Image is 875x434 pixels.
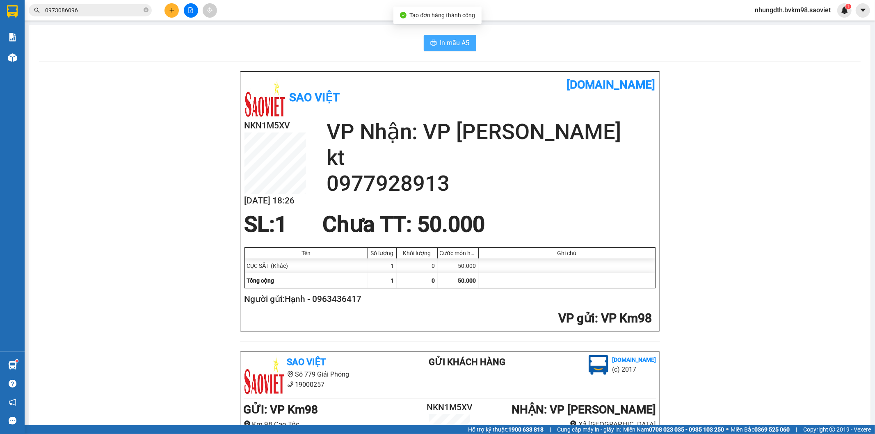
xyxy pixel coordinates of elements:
[188,7,194,13] span: file-add
[244,78,286,119] img: logo.jpg
[244,212,275,237] span: SL:
[748,5,837,15] span: nhungdth.bvkm98.saoviet
[458,277,476,284] span: 50.000
[570,420,577,427] span: environment
[589,355,608,375] img: logo.jpg
[244,420,251,427] span: environment
[754,426,790,433] strong: 0369 525 060
[290,91,340,104] b: Sao Việt
[8,33,17,41] img: solution-icon
[829,427,835,432] span: copyright
[247,250,366,256] div: Tên
[169,7,175,13] span: plus
[368,258,397,273] div: 1
[34,7,40,13] span: search
[557,425,621,434] span: Cung cấp máy in - giấy in:
[244,292,652,306] h2: Người gửi: Hạnh - 0963436417
[9,380,16,388] span: question-circle
[410,12,475,18] span: Tạo đơn hàng thành công
[327,145,656,171] h2: kt
[207,7,212,13] span: aim
[726,428,729,431] span: ⚪️
[399,250,435,256] div: Khối lượng
[184,3,198,18] button: file-add
[438,258,479,273] div: 50.000
[508,426,544,433] strong: 1900 633 818
[430,39,437,47] span: printer
[484,419,656,430] li: Xã [GEOGRAPHIC_DATA]
[287,371,294,377] span: environment
[318,212,490,237] div: Chưa TT : 50.000
[244,119,306,132] h2: NKN1M5XV
[397,258,438,273] div: 0
[841,7,848,14] img: icon-new-feature
[203,3,217,18] button: aim
[859,7,867,14] span: caret-down
[796,425,797,434] span: |
[144,7,148,12] span: close-circle
[9,417,16,425] span: message
[244,194,306,208] h2: [DATE] 18:26
[424,35,476,51] button: printerIn mẫu A5
[481,250,653,256] div: Ghi chú
[416,401,484,414] h2: NKN1M5XV
[244,379,396,390] li: 19000257
[245,258,368,273] div: CỤC SẮT (Khác)
[432,277,435,284] span: 0
[287,357,326,367] b: Sao Việt
[244,355,285,396] img: logo.jpg
[440,38,470,48] span: In mẫu A5
[468,425,544,434] span: Hỗ trợ kỹ thuật:
[550,425,551,434] span: |
[275,212,288,237] span: 1
[244,403,318,416] b: GỬI : VP Km98
[612,356,656,363] b: [DOMAIN_NAME]
[7,5,18,18] img: logo-vxr
[731,425,790,434] span: Miền Bắc
[144,7,148,14] span: close-circle
[440,250,476,256] div: Cước món hàng
[649,426,724,433] strong: 0708 023 035 - 0935 103 250
[567,78,656,91] b: [DOMAIN_NAME]
[856,3,870,18] button: caret-down
[327,171,656,196] h2: 0977928913
[400,12,407,18] span: check-circle
[391,277,394,284] span: 1
[244,419,416,430] li: Km 98 Cao Tốc
[612,364,656,375] li: (c) 2017
[512,403,656,416] b: NHẬN : VP [PERSON_NAME]
[287,381,294,388] span: phone
[9,398,16,406] span: notification
[623,425,724,434] span: Miền Nam
[164,3,179,18] button: plus
[244,310,652,327] h2: : VP Km98
[845,4,851,9] sup: 1
[45,6,142,15] input: Tìm tên, số ĐT hoặc mã đơn
[847,4,850,9] span: 1
[327,119,656,145] h2: VP Nhận: VP [PERSON_NAME]
[370,250,394,256] div: Số lượng
[8,53,17,62] img: warehouse-icon
[16,360,18,362] sup: 1
[559,311,595,325] span: VP gửi
[8,361,17,370] img: warehouse-icon
[247,277,274,284] span: Tổng cộng
[429,357,505,367] b: Gửi khách hàng
[244,369,396,379] li: Số 779 Giải Phóng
